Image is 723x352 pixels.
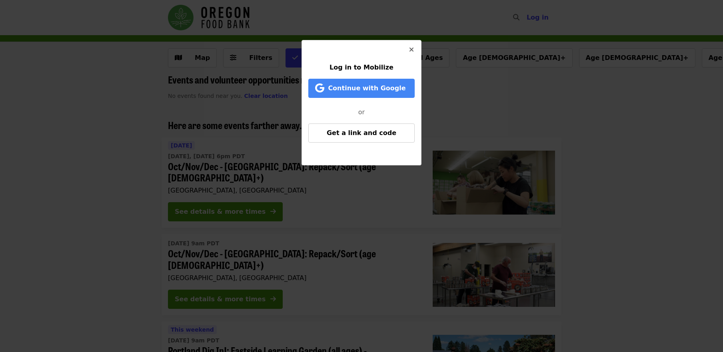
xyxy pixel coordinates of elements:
[402,40,421,60] button: Close
[328,84,405,92] span: Continue with Google
[330,64,393,71] span: Log in to Mobilize
[315,82,324,94] i: google icon
[308,123,415,143] button: Get a link and code
[308,79,415,98] button: Continue with Google
[327,129,396,137] span: Get a link and code
[358,108,365,116] span: or
[409,46,414,54] i: times icon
